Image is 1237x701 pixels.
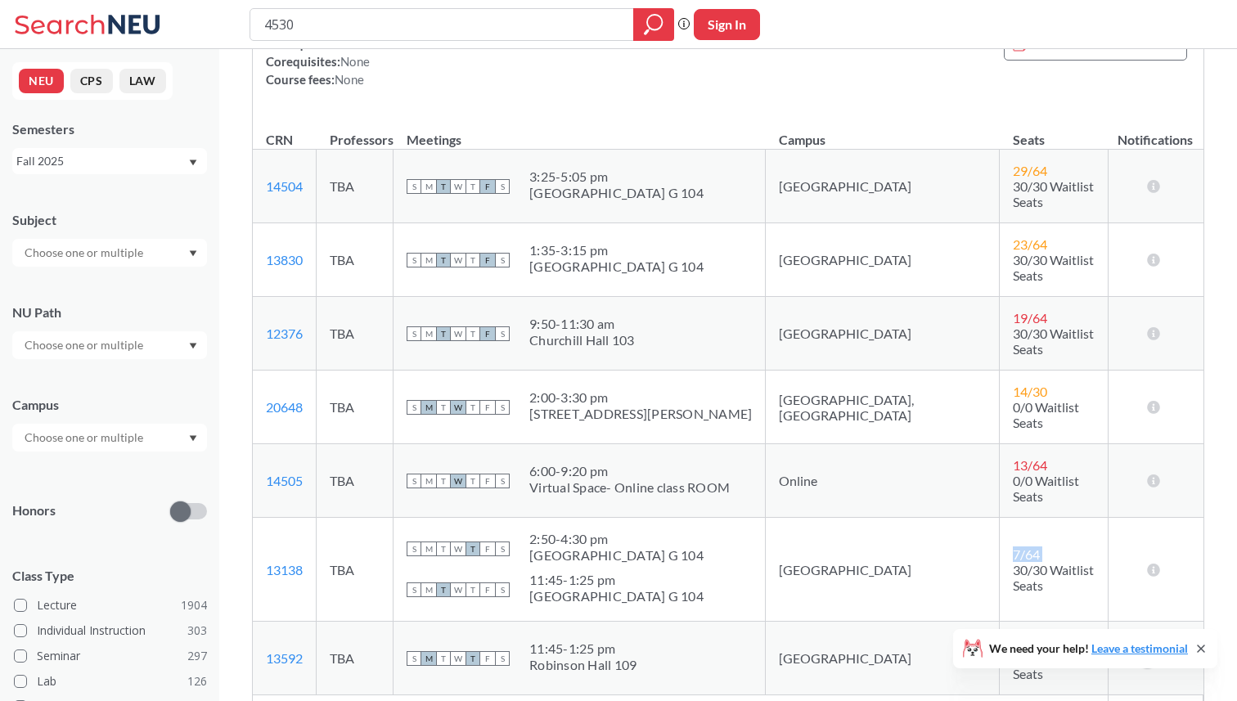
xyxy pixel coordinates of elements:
[480,651,495,666] span: F
[14,645,207,667] label: Seminar
[766,150,1000,223] td: [GEOGRAPHIC_DATA]
[189,250,197,257] svg: Dropdown arrow
[421,541,436,556] span: M
[340,54,370,69] span: None
[766,518,1000,622] td: [GEOGRAPHIC_DATA]
[495,400,510,415] span: S
[1013,326,1094,357] span: 30/30 Waitlist Seats
[529,479,730,496] div: Virtual Space- Online class ROOM
[1013,546,1040,562] span: 7 / 64
[14,620,207,641] label: Individual Instruction
[436,400,451,415] span: T
[407,582,421,597] span: S
[989,643,1188,654] span: We need your help!
[451,179,466,194] span: W
[335,72,364,87] span: None
[466,474,480,488] span: T
[480,474,495,488] span: F
[529,316,635,332] div: 9:50 - 11:30 am
[407,400,421,415] span: S
[480,400,495,415] span: F
[317,150,394,223] td: TBA
[421,179,436,194] span: M
[181,596,207,614] span: 1904
[466,326,480,341] span: T
[16,243,154,263] input: Choose one or multiple
[12,501,56,520] p: Honors
[1013,562,1094,593] span: 30/30 Waitlist Seats
[14,671,207,692] label: Lab
[436,253,451,267] span: T
[317,444,394,518] td: TBA
[16,428,154,447] input: Choose one or multiple
[495,582,510,597] span: S
[451,400,466,415] span: W
[436,179,451,194] span: T
[529,258,704,275] div: [GEOGRAPHIC_DATA] G 104
[766,444,1000,518] td: Online
[644,13,663,36] svg: magnifying glass
[529,242,704,258] div: 1:35 - 3:15 pm
[187,622,207,640] span: 303
[1013,252,1094,283] span: 30/30 Waitlist Seats
[529,463,730,479] div: 6:00 - 9:20 pm
[407,253,421,267] span: S
[12,211,207,229] div: Subject
[466,651,480,666] span: T
[480,582,495,597] span: F
[187,647,207,665] span: 297
[266,326,303,341] a: 12376
[119,69,166,93] button: LAW
[633,8,674,41] div: magnifying glass
[1013,310,1047,326] span: 19 / 64
[436,582,451,597] span: T
[451,541,466,556] span: W
[317,622,394,695] td: TBA
[407,651,421,666] span: S
[189,160,197,166] svg: Dropdown arrow
[394,115,766,150] th: Meetings
[407,541,421,556] span: S
[317,518,394,622] td: TBA
[266,131,293,149] div: CRN
[407,179,421,194] span: S
[407,326,421,341] span: S
[19,69,64,93] button: NEU
[421,253,436,267] span: M
[529,572,704,588] div: 11:45 - 1:25 pm
[189,435,197,442] svg: Dropdown arrow
[451,253,466,267] span: W
[529,640,636,657] div: 11:45 - 1:25 pm
[495,541,510,556] span: S
[16,335,154,355] input: Choose one or multiple
[495,326,510,341] span: S
[436,651,451,666] span: T
[14,595,207,616] label: Lecture
[12,239,207,267] div: Dropdown arrow
[466,541,480,556] span: T
[12,424,207,452] div: Dropdown arrow
[1000,115,1108,150] th: Seats
[266,16,544,88] div: NUPaths: Prerequisites: or Corequisites: Course fees:
[466,582,480,597] span: T
[1013,236,1047,252] span: 23 / 64
[12,303,207,321] div: NU Path
[451,326,466,341] span: W
[1013,473,1079,504] span: 0/0 Waitlist Seats
[495,474,510,488] span: S
[187,672,207,690] span: 126
[317,223,394,297] td: TBA
[466,400,480,415] span: T
[529,406,752,422] div: [STREET_ADDRESS][PERSON_NAME]
[480,179,495,194] span: F
[1091,641,1188,655] a: Leave a testimonial
[451,474,466,488] span: W
[263,11,622,38] input: Class, professor, course number, "phrase"
[529,169,704,185] div: 3:25 - 5:05 pm
[407,474,421,488] span: S
[480,541,495,556] span: F
[529,657,636,673] div: Robinson Hall 109
[1013,399,1079,430] span: 0/0 Waitlist Seats
[436,326,451,341] span: T
[766,223,1000,297] td: [GEOGRAPHIC_DATA]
